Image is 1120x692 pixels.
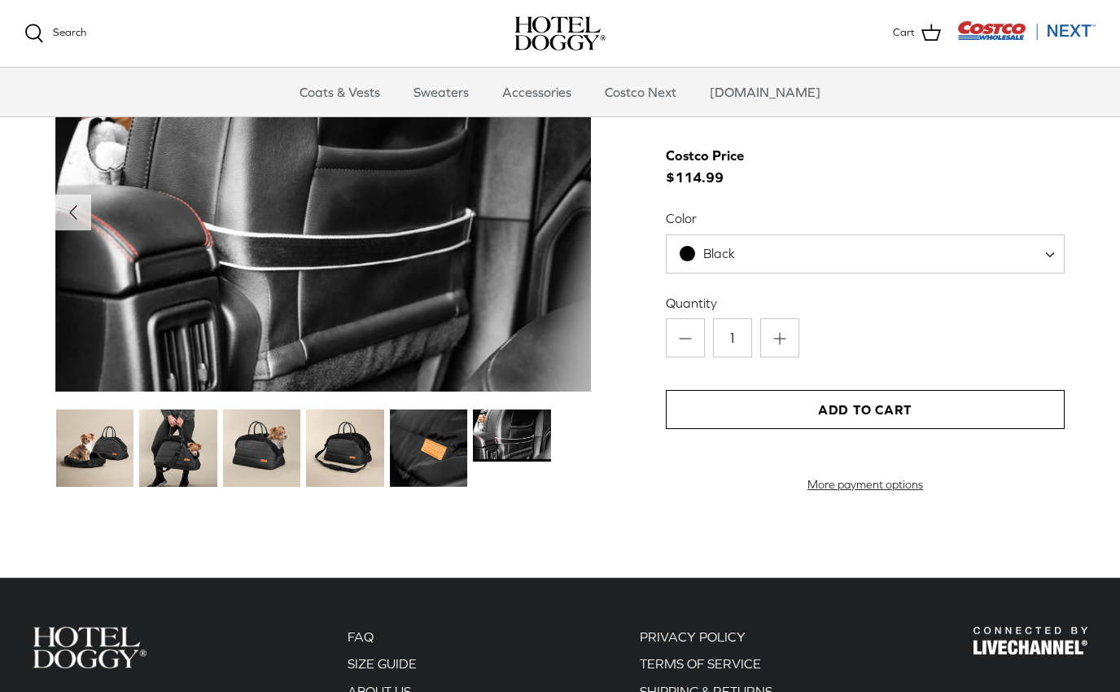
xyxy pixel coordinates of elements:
[667,245,768,262] span: Black
[666,390,1065,429] button: Add to Cart
[666,209,1065,227] label: Color
[666,145,744,167] div: Costco Price
[666,294,1065,312] label: Quantity
[348,629,374,644] a: FAQ
[957,20,1096,41] img: Costco Next
[590,68,691,116] a: Costco Next
[666,145,760,189] span: $114.99
[399,68,483,116] a: Sweaters
[285,68,395,116] a: Coats & Vests
[514,16,606,50] a: hoteldoggy.com hoteldoggycom
[53,26,86,38] span: Search
[666,34,1065,126] h1: Hotel Doggy Deluxe Car Seat & Carrier
[33,627,147,668] img: Hotel Doggy Costco Next
[640,629,746,644] a: PRIVACY POLICY
[695,68,835,116] a: [DOMAIN_NAME]
[973,627,1087,655] img: Hotel Doggy Costco Next
[893,23,941,44] a: Cart
[640,656,761,671] a: TERMS OF SERVICE
[893,24,915,42] span: Cart
[666,478,1065,492] a: More payment options
[713,318,752,357] input: Quantity
[703,246,735,261] span: Black
[55,195,91,230] button: Previous
[24,24,86,43] a: Search
[514,16,606,50] img: hoteldoggycom
[348,656,417,671] a: SIZE GUIDE
[957,31,1096,43] a: Visit Costco Next
[488,68,586,116] a: Accessories
[666,234,1065,274] span: Black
